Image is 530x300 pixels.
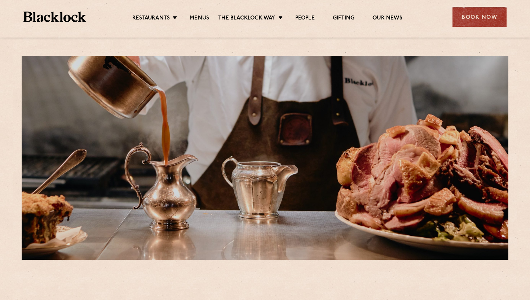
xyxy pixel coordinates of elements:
a: The Blacklock Way [218,15,275,23]
div: Book Now [452,7,507,27]
a: People [295,15,315,23]
a: Restaurants [132,15,170,23]
img: BL_Textured_Logo-footer-cropped.svg [23,12,86,22]
a: Our News [372,15,402,23]
a: Gifting [333,15,354,23]
a: Menus [190,15,209,23]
